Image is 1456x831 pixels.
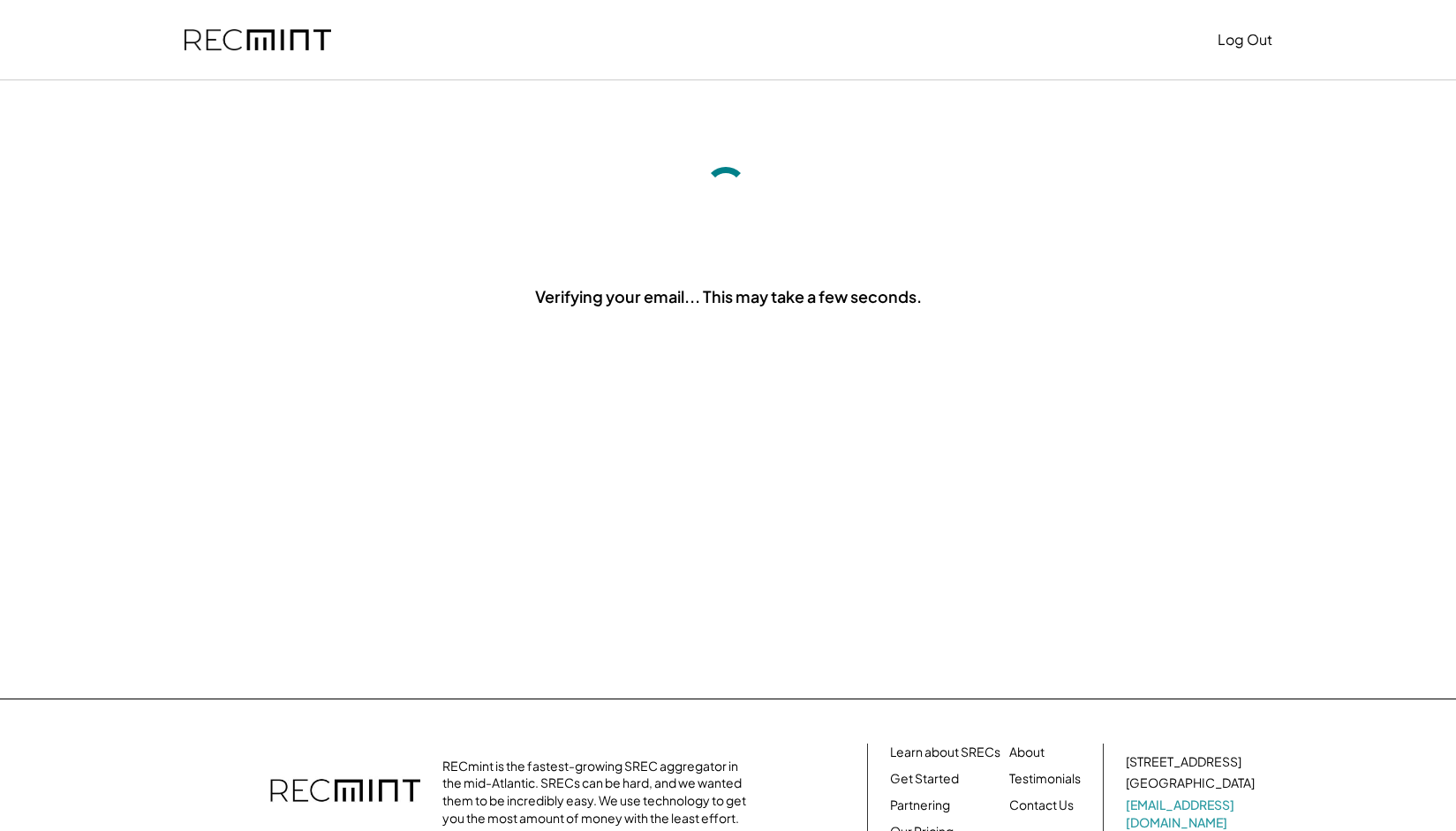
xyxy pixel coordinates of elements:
a: Testimonials [1009,770,1081,788]
a: Learn about SRECs [890,744,1000,761]
a: Partnering [890,797,950,814]
div: Verifying your email... This may take a few seconds. [535,285,922,307]
a: Get Started [890,770,959,788]
a: [EMAIL_ADDRESS][DOMAIN_NAME] [1126,797,1258,831]
a: Contact Us [1009,797,1074,814]
button: Log Out [1218,22,1272,57]
img: recmint-logotype%403x.png [270,761,420,823]
div: [STREET_ADDRESS] [1126,753,1241,771]
a: About [1009,744,1045,761]
div: [GEOGRAPHIC_DATA] [1126,774,1255,792]
img: recmint-logotype%403x.png [185,29,331,51]
div: RECmint is the fastest-growing SREC aggregator in the mid-Atlantic. SRECs can be hard, and we wan... [442,758,756,827]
